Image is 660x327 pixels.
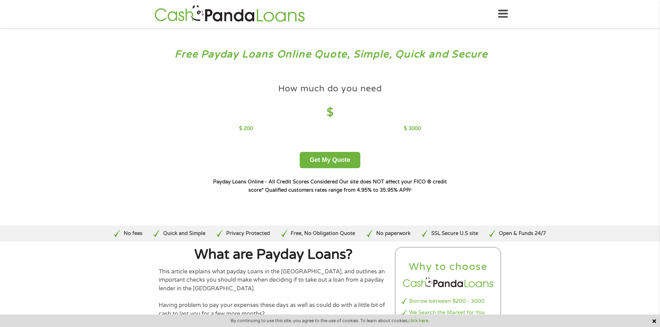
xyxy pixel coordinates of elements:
p: This article explains what payday Loans in the [GEOGRAPHIC_DATA], and outlines an important check... [159,267,389,293]
h1: What are Payday Loans? [159,248,389,262]
strong: Our site does NOT affect your FICO ® credit score* [248,179,447,193]
p: $ 3000 [404,125,421,133]
span: By continuing to use this site, you agree to the use of cookies. To learn about cookies, [231,318,429,323]
p: No paperwork [376,230,411,237]
p: No fees [124,230,142,237]
li: We Search the Market for You [402,309,495,317]
p: Free, No Obligation Quote [291,230,355,237]
strong: Qualified customers rates range from 4.95% to 35.95% APR¹ [265,187,412,193]
h2: Why to choose [402,261,495,273]
h4: $ [239,106,421,120]
p: SSL Secure U.S site [431,230,478,237]
p: Open & Funds 24/7 [499,230,546,237]
li: Borrow between $200 - 3000 [402,297,495,305]
p: $ 200 [239,125,253,133]
h3: Free Payday Loans Online Quote, Simple, Quick and Secure [20,48,640,61]
p: Privacy Protected [226,230,270,237]
img: GetLoanNow Logo [152,4,307,24]
strong: Payday Loans Online - All Credit Scores Considered [213,179,338,185]
button: Get My Quote [300,152,360,168]
p: Quick and Simple [163,230,205,237]
h4: How much do you need [278,83,382,94]
a: click here. [408,318,429,324]
p: Having problem to pay your expenses these days as well as could do with a little bit of cash to l... [159,301,389,318]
